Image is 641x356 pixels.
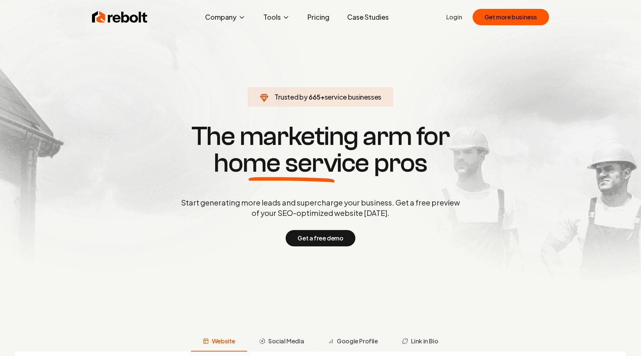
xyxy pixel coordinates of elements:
[199,10,252,25] button: Company
[316,332,389,352] button: Google Profile
[337,337,378,346] span: Google Profile
[92,10,148,25] img: Rebolt Logo
[341,10,395,25] a: Case Studies
[302,10,335,25] a: Pricing
[473,9,549,25] button: Get more business
[212,337,235,346] span: Website
[191,332,247,352] button: Website
[180,197,461,218] p: Start generating more leads and supercharge your business. Get a free preview of your SEO-optimiz...
[214,150,369,177] span: home service
[325,93,382,101] span: service businesses
[247,332,316,352] button: Social Media
[309,92,320,102] span: 665
[268,337,304,346] span: Social Media
[320,93,325,101] span: +
[390,332,450,352] button: Link in Bio
[142,123,499,177] h1: The marketing arm for pros
[257,10,296,25] button: Tools
[275,93,308,101] span: Trusted by
[286,230,355,246] button: Get a free demo
[411,337,438,346] span: Link in Bio
[446,13,462,22] a: Login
